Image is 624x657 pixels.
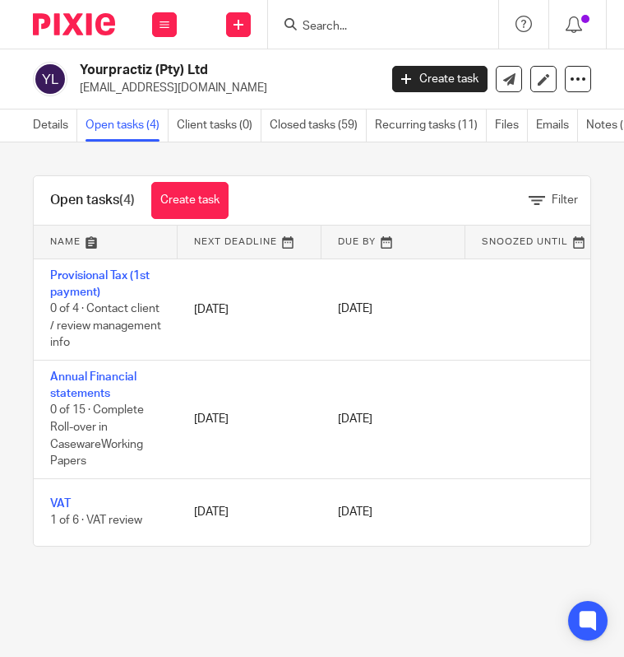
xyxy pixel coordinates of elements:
a: Create task [151,182,229,219]
span: 0 of 4 · Contact client / review management info [50,303,161,348]
img: svg%3E [33,62,67,96]
span: [DATE] [338,304,372,315]
a: Provisional Tax (1st payment) [50,270,150,298]
span: 1 of 6 · VAT review [50,515,142,526]
span: (4) [119,193,135,207]
a: Emails [536,109,578,142]
a: Closed tasks (59) [270,109,367,142]
a: Files [495,109,528,142]
span: 0 of 15 · Complete Roll-over in CasewareWorking Papers [50,405,144,468]
span: [DATE] [338,413,372,425]
a: VAT [50,498,71,510]
td: [DATE] [178,360,321,478]
a: Create task [392,66,488,92]
p: [EMAIL_ADDRESS][DOMAIN_NAME] [80,80,367,96]
a: Annual Financial statements [50,371,136,399]
img: Pixie [33,13,115,35]
a: Recurring tasks (11) [375,109,487,142]
td: [DATE] [178,259,321,360]
span: Snoozed Until [482,237,568,246]
a: Details [33,109,77,142]
a: Open tasks (4) [86,109,169,142]
a: Client tasks (0) [177,109,261,142]
h2: Yourpractiz (Pty) Ltd [80,62,310,79]
span: Filter [552,194,578,206]
td: [DATE] [178,478,321,545]
input: Search [301,20,449,35]
h1: Open tasks [50,192,135,209]
span: [DATE] [338,506,372,518]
